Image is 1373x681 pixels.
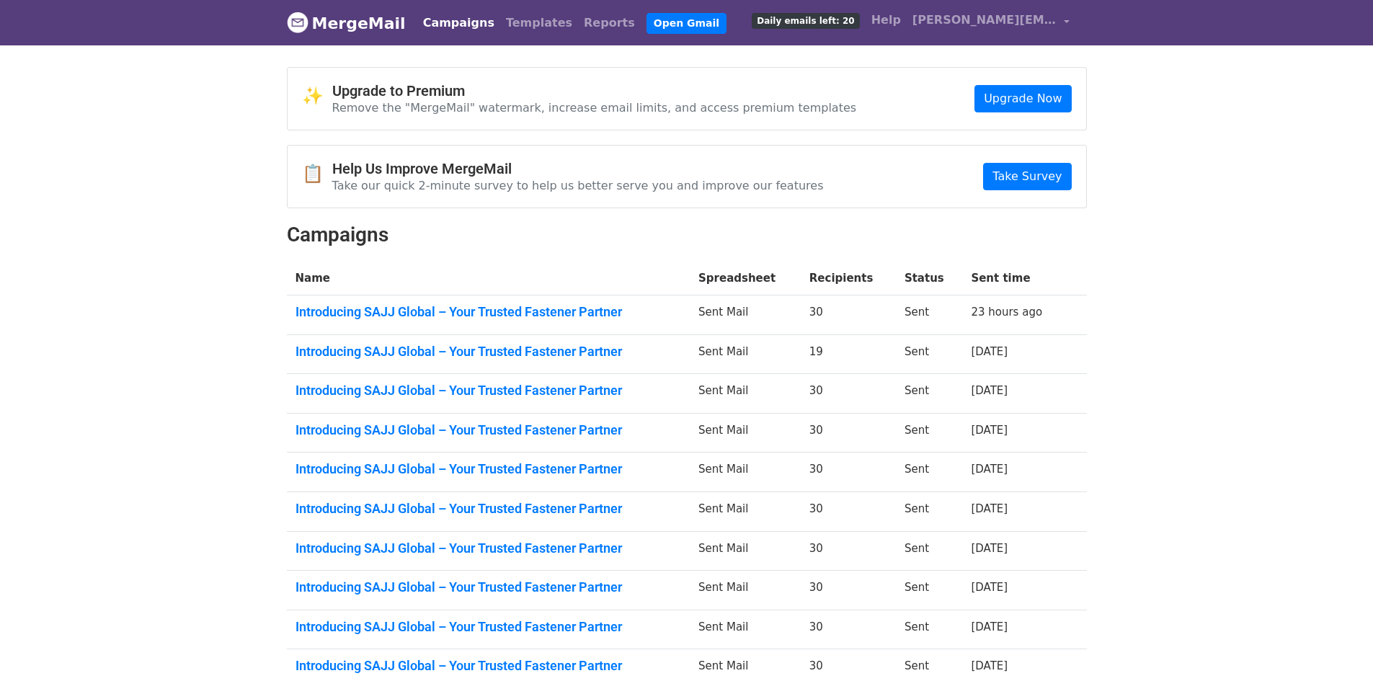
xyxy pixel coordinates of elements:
[690,610,801,649] td: Sent Mail
[962,262,1066,295] th: Sent time
[971,542,1008,555] a: [DATE]
[578,9,641,37] a: Reports
[896,610,963,649] td: Sent
[690,295,801,335] td: Sent Mail
[287,12,308,33] img: MergeMail logo
[1301,612,1373,681] iframe: Chat Widget
[752,13,859,29] span: Daily emails left: 20
[332,178,824,193] p: Take our quick 2-minute survey to help us better serve you and improve our features
[801,531,896,571] td: 30
[971,463,1008,476] a: [DATE]
[296,619,682,635] a: Introducing SAJJ Global – Your Trusted Fastener Partner
[801,571,896,610] td: 30
[500,9,578,37] a: Templates
[801,295,896,335] td: 30
[690,262,801,295] th: Spreadsheet
[801,453,896,492] td: 30
[866,6,907,35] a: Help
[801,262,896,295] th: Recipients
[896,295,963,335] td: Sent
[974,85,1071,112] a: Upgrade Now
[971,620,1008,633] a: [DATE]
[896,531,963,571] td: Sent
[690,374,801,414] td: Sent Mail
[983,163,1071,190] a: Take Survey
[896,413,963,453] td: Sent
[296,540,682,556] a: Introducing SAJJ Global – Your Trusted Fastener Partner
[690,531,801,571] td: Sent Mail
[296,383,682,399] a: Introducing SAJJ Global – Your Trusted Fastener Partner
[417,9,500,37] a: Campaigns
[971,502,1008,515] a: [DATE]
[896,571,963,610] td: Sent
[896,334,963,374] td: Sent
[287,8,406,38] a: MergeMail
[296,461,682,477] a: Introducing SAJJ Global – Your Trusted Fastener Partner
[896,374,963,414] td: Sent
[801,610,896,649] td: 30
[690,453,801,492] td: Sent Mail
[801,374,896,414] td: 30
[896,262,963,295] th: Status
[971,345,1008,358] a: [DATE]
[912,12,1057,29] span: [PERSON_NAME][EMAIL_ADDRESS][DOMAIN_NAME]
[971,384,1008,397] a: [DATE]
[907,6,1075,40] a: [PERSON_NAME][EMAIL_ADDRESS][DOMAIN_NAME]
[287,223,1087,247] h2: Campaigns
[801,492,896,532] td: 30
[690,571,801,610] td: Sent Mail
[690,492,801,532] td: Sent Mail
[332,82,857,99] h4: Upgrade to Premium
[971,424,1008,437] a: [DATE]
[690,334,801,374] td: Sent Mail
[971,306,1042,319] a: 23 hours ago
[690,413,801,453] td: Sent Mail
[296,579,682,595] a: Introducing SAJJ Global – Your Trusted Fastener Partner
[296,304,682,320] a: Introducing SAJJ Global – Your Trusted Fastener Partner
[896,492,963,532] td: Sent
[332,100,857,115] p: Remove the "MergeMail" watermark, increase email limits, and access premium templates
[332,160,824,177] h4: Help Us Improve MergeMail
[302,86,332,107] span: ✨
[296,501,682,517] a: Introducing SAJJ Global – Your Trusted Fastener Partner
[971,581,1008,594] a: [DATE]
[896,453,963,492] td: Sent
[296,422,682,438] a: Introducing SAJJ Global – Your Trusted Fastener Partner
[296,344,682,360] a: Introducing SAJJ Global – Your Trusted Fastener Partner
[801,413,896,453] td: 30
[646,13,727,34] a: Open Gmail
[801,334,896,374] td: 19
[302,164,332,184] span: 📋
[746,6,865,35] a: Daily emails left: 20
[971,659,1008,672] a: [DATE]
[296,658,682,674] a: Introducing SAJJ Global – Your Trusted Fastener Partner
[287,262,690,295] th: Name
